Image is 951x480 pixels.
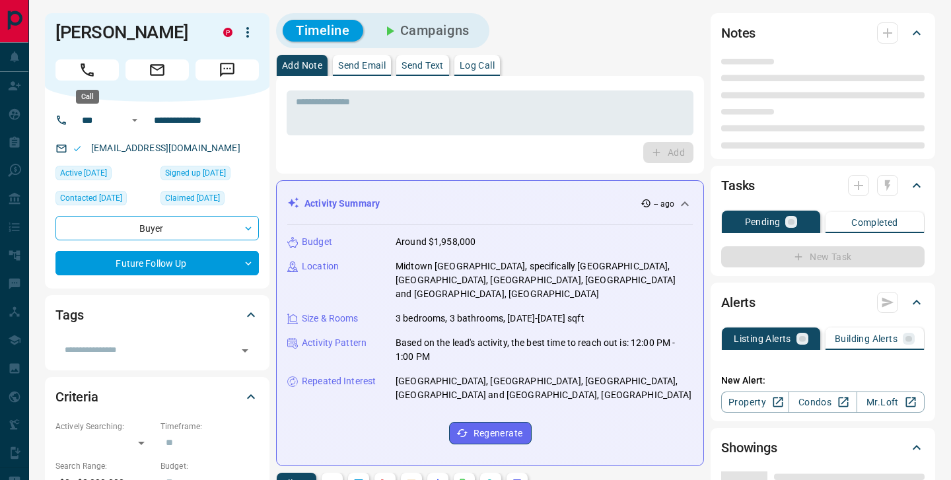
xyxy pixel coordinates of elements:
p: Around $1,958,000 [396,235,475,249]
div: Showings [721,432,925,463]
p: Actively Searching: [55,421,154,432]
div: Tasks [721,170,925,201]
div: Notes [721,17,925,49]
button: Timeline [283,20,363,42]
p: Search Range: [55,460,154,472]
p: Pending [745,217,781,226]
p: New Alert: [721,374,925,388]
span: Signed up [DATE] [165,166,226,180]
div: Fri Feb 07 2025 [160,166,259,184]
p: Listing Alerts [734,334,791,343]
a: Mr.Loft [857,392,925,413]
div: Alerts [721,287,925,318]
button: Open [236,341,254,360]
div: Future Follow Up [55,251,259,275]
div: Criteria [55,381,259,413]
p: Midtown [GEOGRAPHIC_DATA], specifically [GEOGRAPHIC_DATA], [GEOGRAPHIC_DATA], [GEOGRAPHIC_DATA], ... [396,259,693,301]
p: Completed [851,218,898,227]
a: [EMAIL_ADDRESS][DOMAIN_NAME] [91,143,240,153]
div: Fri Feb 07 2025 [55,166,154,184]
p: Add Note [282,61,322,70]
h2: Alerts [721,292,756,313]
a: Condos [789,392,857,413]
p: Repeated Interest [302,374,376,388]
div: Call [76,90,99,104]
div: Tags [55,299,259,331]
h2: Tags [55,304,83,326]
div: Fri Feb 07 2025 [160,191,259,209]
p: Budget: [160,460,259,472]
span: Email [125,59,189,81]
button: Open [127,112,143,128]
div: property.ca [223,28,232,37]
p: [GEOGRAPHIC_DATA], [GEOGRAPHIC_DATA], [GEOGRAPHIC_DATA], [GEOGRAPHIC_DATA] and [GEOGRAPHIC_DATA],... [396,374,693,402]
h2: Tasks [721,175,755,196]
p: Log Call [460,61,495,70]
svg: Email Valid [73,144,82,153]
div: Tue Aug 26 2025 [55,191,154,209]
h1: [PERSON_NAME] [55,22,203,43]
p: -- ago [654,198,674,210]
div: Activity Summary-- ago [287,191,693,216]
h2: Criteria [55,386,98,407]
p: Based on the lead's activity, the best time to reach out is: 12:00 PM - 1:00 PM [396,336,693,364]
button: Campaigns [369,20,483,42]
p: Building Alerts [835,334,898,343]
div: Buyer [55,216,259,240]
span: Message [195,59,259,81]
h2: Showings [721,437,777,458]
span: Contacted [DATE] [60,191,122,205]
p: Size & Rooms [302,312,359,326]
p: 3 bedrooms, 3 bathrooms, [DATE]-[DATE] sqft [396,312,584,326]
span: Claimed [DATE] [165,191,220,205]
p: Send Text [402,61,444,70]
p: Send Email [338,61,386,70]
p: Budget [302,235,332,249]
p: Location [302,259,339,273]
p: Activity Pattern [302,336,367,350]
p: Activity Summary [304,197,380,211]
button: Regenerate [449,422,532,444]
a: Property [721,392,789,413]
span: Call [55,59,119,81]
p: Timeframe: [160,421,259,432]
span: Active [DATE] [60,166,107,180]
h2: Notes [721,22,756,44]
